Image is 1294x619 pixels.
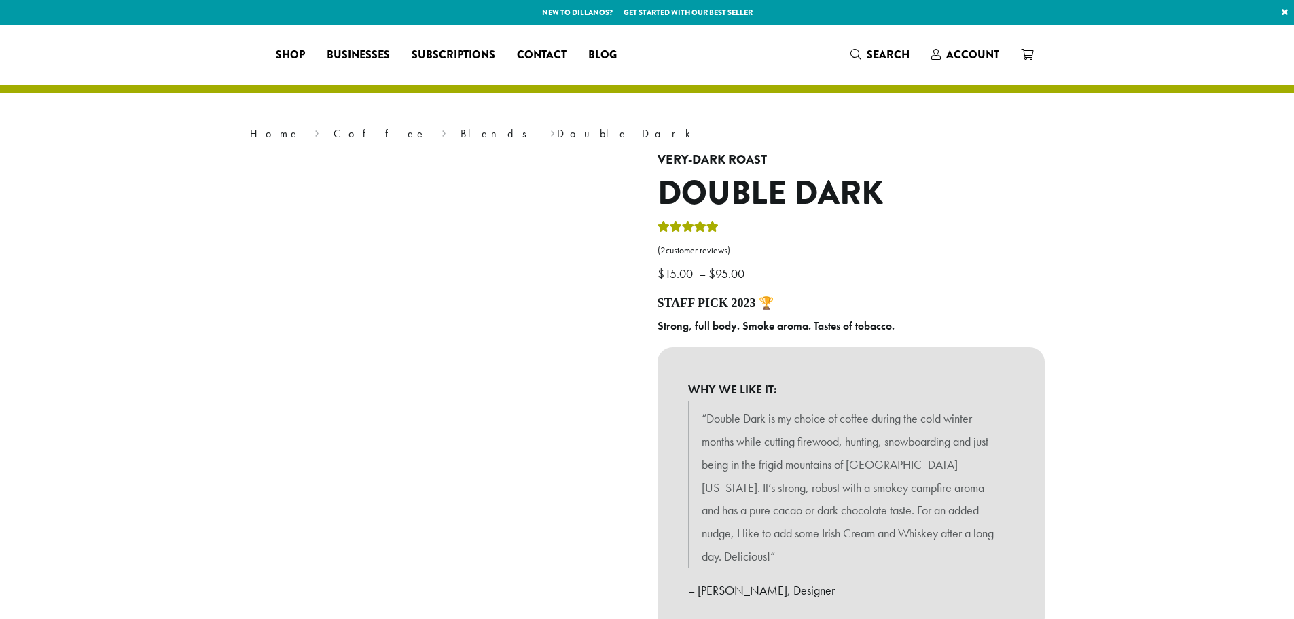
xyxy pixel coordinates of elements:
[442,121,446,142] span: ›
[412,47,495,64] span: Subscriptions
[658,266,696,281] bdi: 15.00
[314,121,319,142] span: ›
[660,245,666,256] span: 2
[867,47,910,63] span: Search
[688,579,1014,602] p: – [PERSON_NAME], Designer
[624,7,753,18] a: Get started with our best seller
[658,174,1045,213] h1: Double Dark
[658,244,1045,258] a: (2customer reviews)
[250,126,300,141] a: Home
[708,266,748,281] bdi: 95.00
[517,47,567,64] span: Contact
[708,266,715,281] span: $
[699,266,706,281] span: –
[946,47,999,63] span: Account
[327,47,390,64] span: Businesses
[658,219,719,239] div: Rated 4.50 out of 5
[550,121,555,142] span: ›
[334,126,427,141] a: Coffee
[840,43,920,66] a: Search
[461,126,536,141] a: Blends
[658,296,1045,311] h4: STAFF PICK 2023 🏆
[702,407,1001,568] p: “Double Dark is my choice of coffee during the cold winter months while cutting firewood, hunting...
[265,44,316,66] a: Shop
[658,319,895,333] b: Strong, full body. Smoke aroma. Tastes of tobacco.
[688,378,1014,401] b: WHY WE LIKE IT:
[588,47,617,64] span: Blog
[250,126,1045,142] nav: Breadcrumb
[658,153,1045,168] h4: Very-Dark Roast
[658,266,664,281] span: $
[276,47,305,64] span: Shop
